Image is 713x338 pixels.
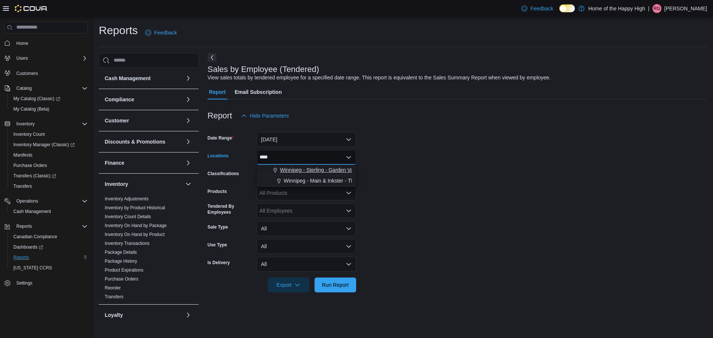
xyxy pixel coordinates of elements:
button: Cash Management [105,75,182,82]
button: Reports [7,252,91,263]
a: My Catalog (Beta) [10,105,52,114]
a: Purchase Orders [105,276,139,282]
h3: Discounts & Promotions [105,138,165,145]
span: Operations [13,197,88,206]
span: Winnipeg - Main & Inkster - The Joint [284,177,369,184]
span: Catalog [16,85,32,91]
button: Manifests [7,150,91,160]
h3: Loyalty [105,311,123,319]
label: Products [208,188,227,194]
input: Dark Mode [559,4,575,12]
button: Settings [1,278,91,288]
span: Inventory [16,121,35,127]
a: Transfers (Classic) [10,171,59,180]
span: Inventory Count Details [105,214,151,220]
h3: Compliance [105,96,134,103]
button: Export [268,278,309,292]
button: Transfers [7,181,91,191]
span: Run Report [322,281,349,289]
a: Product Expirations [105,268,143,273]
a: Settings [13,279,35,288]
span: Export [272,278,305,292]
label: Locations [208,153,229,159]
span: Purchase Orders [13,163,47,168]
span: Settings [13,278,88,288]
button: Loyalty [105,311,182,319]
span: Inventory Manager (Classic) [13,142,75,148]
div: Ryan Gibbons [652,4,661,13]
a: Feedback [142,25,180,40]
button: Catalog [13,84,35,93]
span: Reports [13,222,88,231]
a: Purchase Orders [10,161,50,170]
button: Operations [13,197,41,206]
span: Dashboards [13,244,43,250]
span: Inventory Count [10,130,88,139]
span: Manifests [10,151,88,160]
button: Purchase Orders [7,160,91,171]
button: Inventory [1,119,91,129]
a: Inventory Count [10,130,48,139]
span: Home [13,39,88,48]
button: [DATE] [257,132,356,147]
span: RG [654,4,660,13]
img: Cova [15,5,48,12]
a: Package Details [105,250,137,255]
span: My Catalog (Classic) [13,96,60,102]
span: Package Details [105,249,137,255]
button: Inventory [184,180,193,188]
span: Manifests [13,152,32,158]
span: Report [209,85,226,99]
span: Users [13,54,88,63]
h3: Inventory [105,180,128,188]
button: Reports [13,222,35,231]
a: Inventory Transactions [105,241,150,246]
button: Discounts & Promotions [105,138,182,145]
span: Inventory On Hand by Product [105,232,165,237]
label: Classifications [208,171,239,177]
span: My Catalog (Beta) [13,106,49,112]
h3: Cash Management [105,75,151,82]
span: Catalog [13,84,88,93]
a: Inventory On Hand by Product [105,232,165,237]
a: Inventory Adjustments [105,196,149,201]
span: Inventory Manager (Classic) [10,140,88,149]
span: Reports [13,255,29,260]
button: My Catalog (Beta) [7,104,91,114]
button: Loyalty [184,311,193,319]
a: Transfers [105,294,123,299]
span: Feedback [530,5,553,12]
div: Choose from the following options [257,165,356,186]
button: Open list of options [346,190,352,196]
span: Email Subscription [235,85,282,99]
button: Customer [105,117,182,124]
span: My Catalog (Beta) [10,105,88,114]
button: Run Report [315,278,356,292]
span: Users [16,55,28,61]
a: Inventory On Hand by Package [105,223,167,228]
div: View sales totals by tendered employee for a specified date range. This report is equivalent to t... [208,74,551,82]
button: Reports [1,221,91,232]
span: Transfers [10,182,88,191]
button: All [257,239,356,254]
label: Use Type [208,242,227,248]
label: Sale Type [208,224,228,230]
span: Inventory Count [13,131,45,137]
span: Home [16,40,28,46]
span: Product Expirations [105,267,143,273]
span: Dashboards [10,243,88,252]
span: Customers [16,70,38,76]
span: [US_STATE] CCRS [13,265,52,271]
span: Reports [10,253,88,262]
a: Inventory Count Details [105,214,151,219]
span: Reorder [105,285,121,291]
span: Transfers (Classic) [13,173,56,179]
span: Cash Management [13,209,51,214]
a: Inventory Manager (Classic) [7,140,91,150]
button: Finance [105,159,182,167]
a: Cash Management [10,207,54,216]
button: Compliance [105,96,182,103]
